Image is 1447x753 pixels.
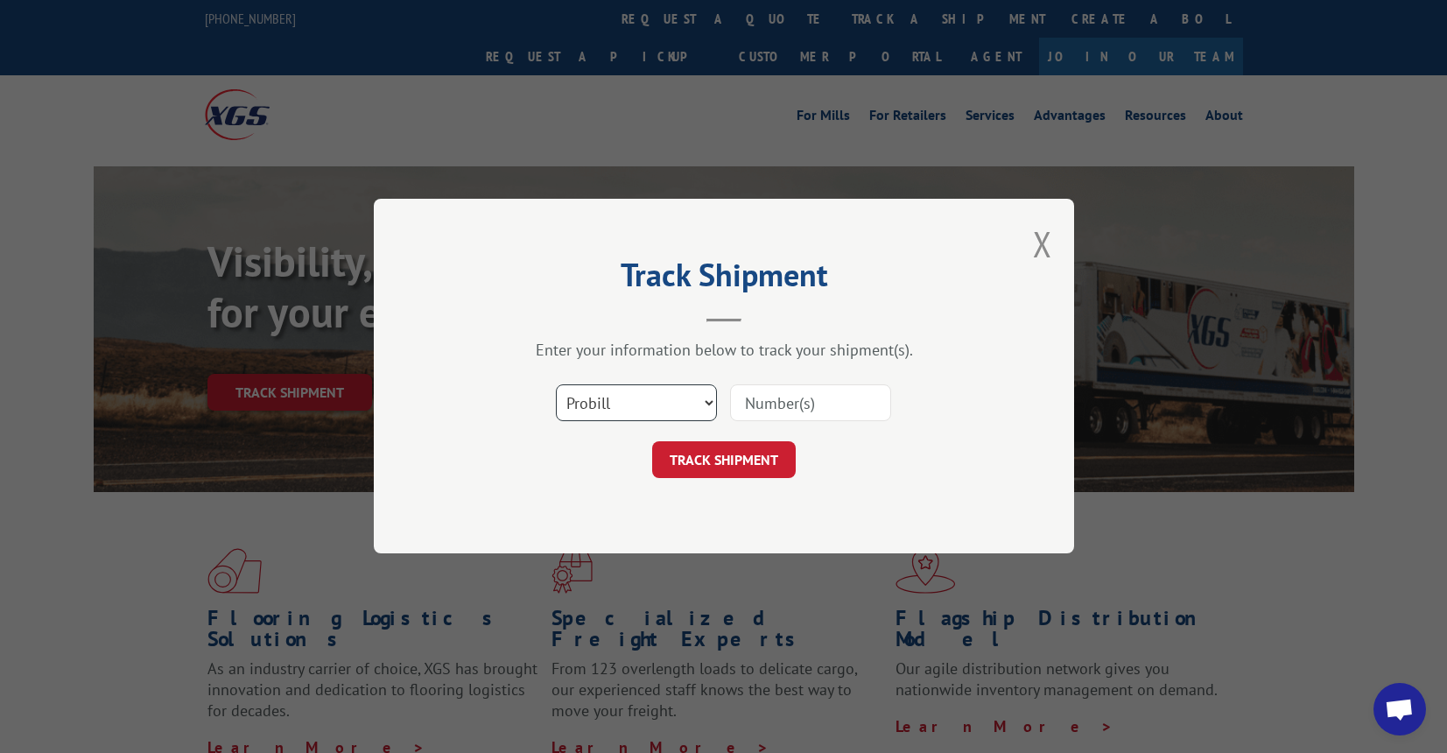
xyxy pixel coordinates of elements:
div: Enter your information below to track your shipment(s). [461,341,987,361]
button: Close modal [1033,221,1052,267]
h2: Track Shipment [461,263,987,296]
button: TRACK SHIPMENT [652,442,796,479]
div: Open chat [1373,683,1426,735]
input: Number(s) [730,385,891,422]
